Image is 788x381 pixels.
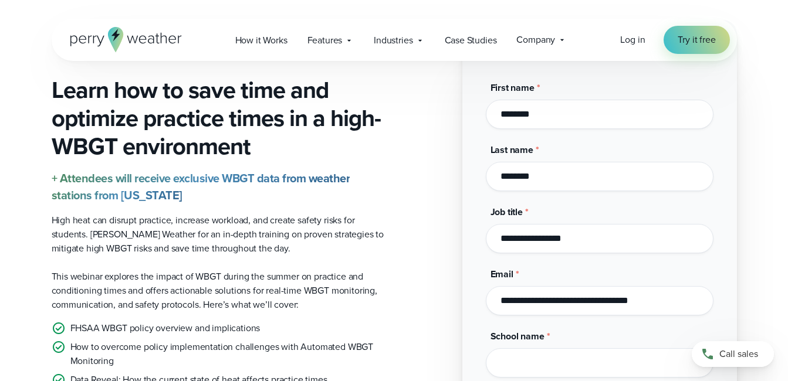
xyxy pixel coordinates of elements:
span: School name [491,329,545,343]
p: FHSAA WBGT policy overview and implications [70,321,261,335]
span: Company [516,33,555,47]
span: Job title [491,205,523,219]
a: Call sales [692,341,774,367]
span: Last name [491,143,533,157]
span: Email [491,267,513,281]
span: Features [307,33,343,47]
span: First name [491,81,535,94]
span: How it Works [235,33,288,47]
span: Case Studies [445,33,497,47]
span: Log in [620,33,645,46]
span: Call sales [719,347,758,361]
h3: Learn how to save time and optimize practice times in a high-WBGT environment [52,76,385,161]
p: How to overcome policy implementation challenges with Automated WBGT Monitoring [70,340,385,368]
span: Try it free [678,33,715,47]
a: Case Studies [435,28,507,52]
strong: + Attendees will receive exclusive WBGT data from weather stations from [US_STATE] [52,169,350,204]
a: Try it free [664,26,729,54]
a: Log in [620,33,645,47]
span: Industries [374,33,412,47]
p: High heat can disrupt practice, increase workload, and create safety risks for students. [PERSON_... [52,213,385,256]
p: This webinar explores the impact of WBGT during the summer on practice and conditioning times and... [52,270,385,312]
a: How it Works [225,28,297,52]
